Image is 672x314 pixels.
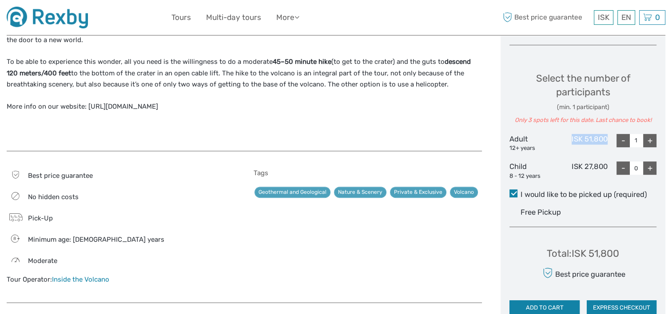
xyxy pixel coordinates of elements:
[276,11,299,24] a: More
[616,134,630,147] div: -
[598,13,609,22] span: ISK
[171,11,191,24] a: Tours
[7,58,471,77] strong: descend 120 meters/400 feet
[509,71,656,125] div: Select the number of participants
[509,103,656,112] div: (min. 1 participant)
[509,134,558,153] div: Adult
[509,161,558,180] div: Child
[616,161,630,175] div: -
[547,247,619,260] div: Total : ISK 51,800
[509,172,558,181] div: 8 - 12 years
[8,235,21,242] span: 8
[643,134,656,147] div: +
[52,275,109,283] a: Inside the Volcano
[12,16,100,23] p: We're away right now. Please check back later!
[559,134,608,153] div: ISK 51,800
[617,10,635,25] div: EN
[28,214,53,222] span: Pick-Up
[273,58,331,66] strong: 45–50 minute hike
[541,265,625,281] div: Best price guarantee
[206,11,261,24] a: Multi-day tours
[559,161,608,180] div: ISK 27,800
[334,187,386,198] a: Nature & Scenery
[509,144,558,153] div: 12+ years
[654,13,661,22] span: 0
[7,7,88,28] img: 1863-c08d342a-737b-48be-8f5f-9b5986f4104f_logo_small.jpg
[643,161,656,175] div: +
[28,193,79,201] span: No hidden costs
[521,208,561,216] span: Free Pickup
[102,14,113,24] button: Open LiveChat chat widget
[509,116,656,125] div: Only 3 spots left for this date. Last chance to book!
[28,257,57,265] span: Moderate
[390,187,446,198] a: Private & Exclusive
[7,56,482,90] p: To be able to experience this wonder, all you need is the willingness to do a moderate (to get to...
[450,187,478,198] a: Volcano
[254,187,330,198] a: Geothermal and Geological
[28,172,93,180] span: Best price guarantee
[509,189,656,200] label: I would like to be picked up (required)
[7,275,235,284] div: Tour Operator:
[501,10,592,25] span: Best price guarantee
[7,101,482,113] p: More info on our website: [URL][DOMAIN_NAME]
[28,235,164,243] span: Minimum age: [DEMOGRAPHIC_DATA] years
[254,169,482,177] h5: Tags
